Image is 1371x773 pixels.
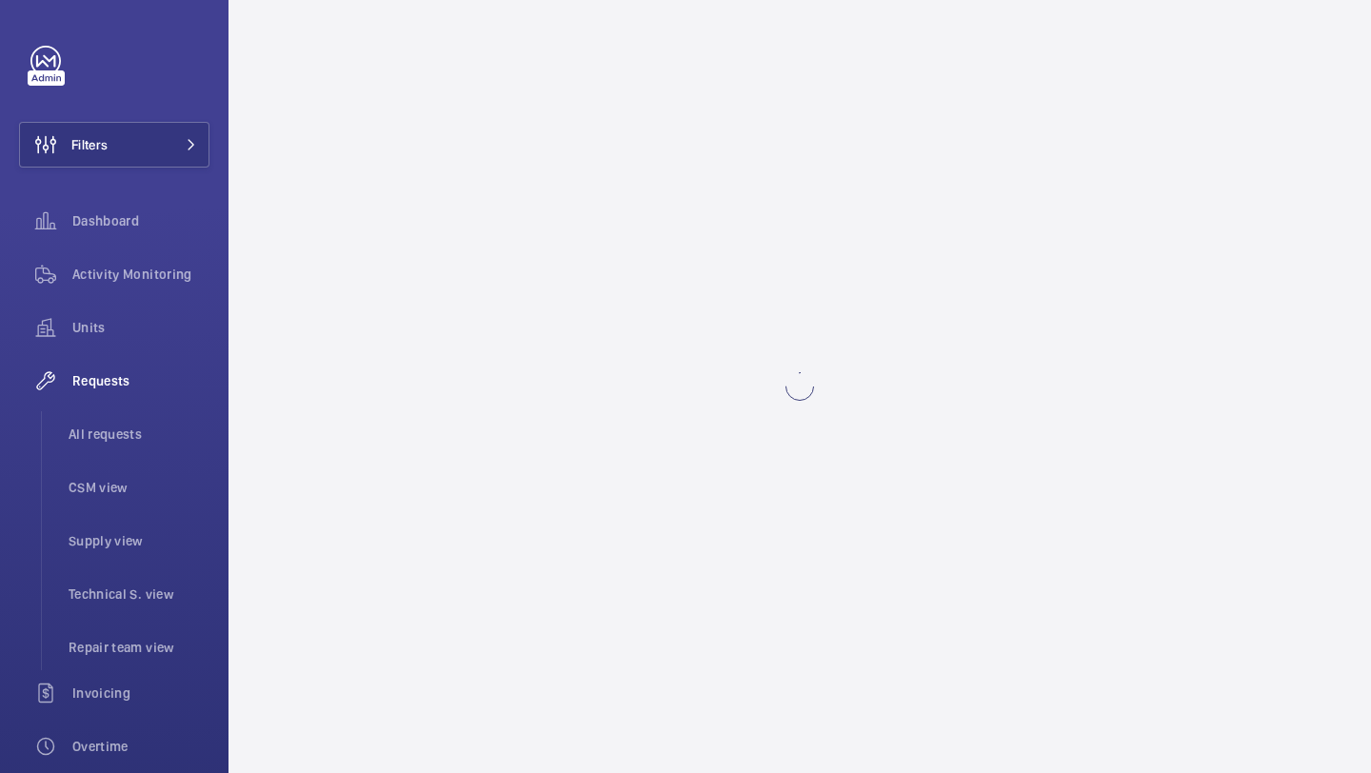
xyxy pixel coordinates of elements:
[72,737,209,756] span: Overtime
[69,585,209,604] span: Technical S. view
[72,211,209,230] span: Dashboard
[19,122,209,168] button: Filters
[72,371,209,390] span: Requests
[69,531,209,550] span: Supply view
[69,425,209,444] span: All requests
[72,318,209,337] span: Units
[71,135,108,154] span: Filters
[72,684,209,703] span: Invoicing
[69,638,209,657] span: Repair team view
[69,478,209,497] span: CSM view
[72,265,209,284] span: Activity Monitoring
